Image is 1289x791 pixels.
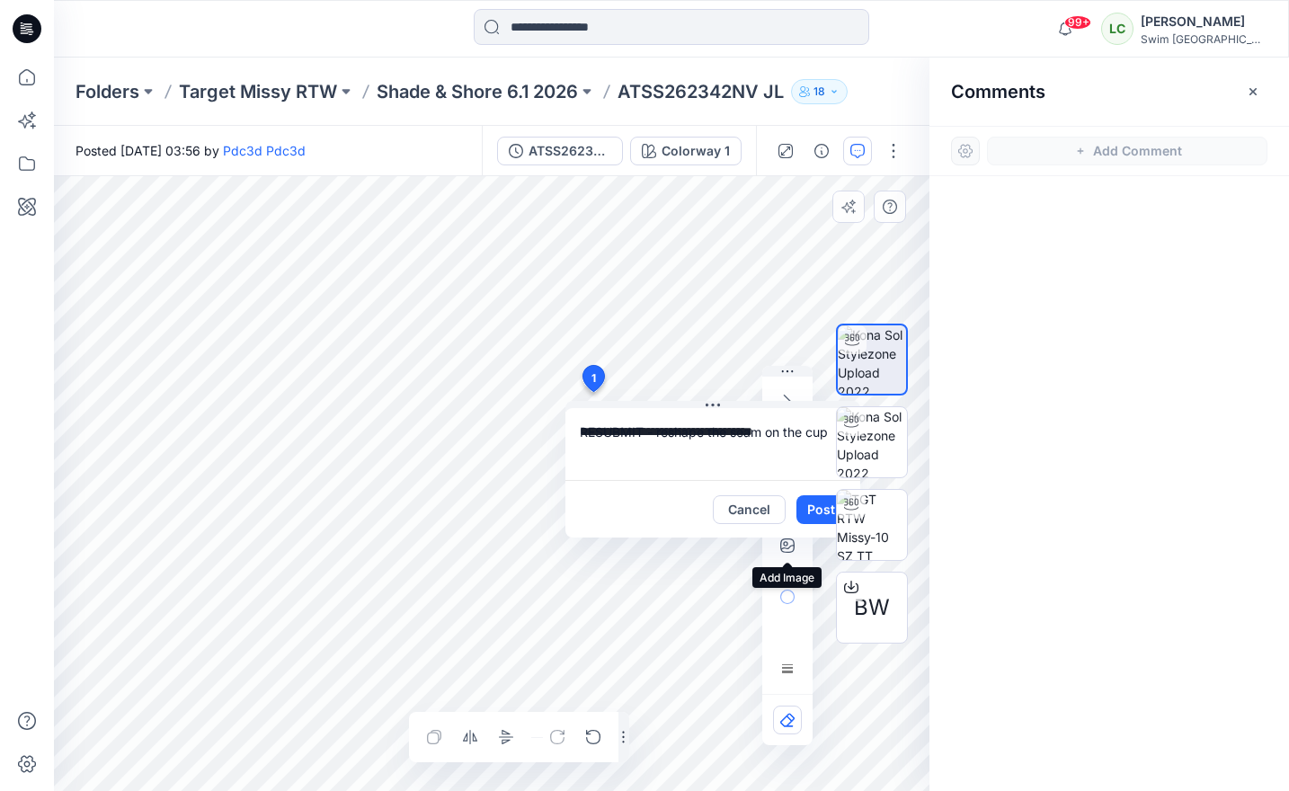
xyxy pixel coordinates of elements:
[591,370,596,387] span: 1
[837,490,907,560] img: TGT RTW Missy-10 SZ TT
[838,325,906,394] img: Kona Sol Stylezone Upload 2022
[76,79,139,104] a: Folders
[618,79,784,104] p: ATSS262342NV JL
[951,81,1045,102] h2: Comments
[630,137,742,165] button: Colorway 1
[1141,11,1267,32] div: [PERSON_NAME]
[529,141,611,161] div: ATSS262342NV JL
[1064,15,1091,30] span: 99+
[854,591,890,624] span: BW
[791,79,848,104] button: 18
[1141,32,1267,46] div: Swim [GEOGRAPHIC_DATA]
[987,137,1267,165] button: Add Comment
[179,79,337,104] a: Target Missy RTW
[796,495,846,524] button: Post
[713,495,786,524] button: Cancel
[813,82,825,102] p: 18
[377,79,578,104] a: Shade & Shore 6.1 2026
[497,137,623,165] button: ATSS262342NV JL
[1101,13,1133,45] div: LC
[223,143,306,158] a: Pdc3d Pdc3d
[76,141,306,160] span: Posted [DATE] 03:56 by
[807,137,836,165] button: Details
[662,141,730,161] div: Colorway 1
[837,407,907,477] img: Kona Sol Stylezone Upload 2022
